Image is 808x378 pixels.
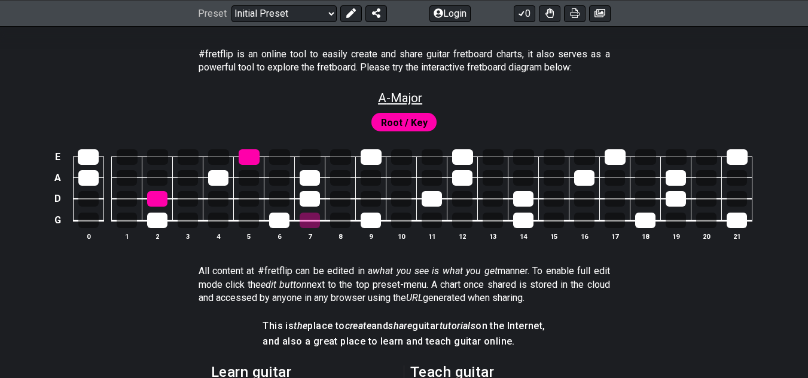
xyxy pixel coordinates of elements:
[203,231,234,242] th: 4
[378,91,422,105] span: A - Major
[264,231,295,242] th: 6
[447,231,478,242] th: 12
[365,5,387,21] button: Share Preset
[51,146,65,167] td: E
[373,265,498,276] em: what you see is what you get
[356,231,386,242] th: 9
[589,5,611,21] button: Create image
[263,335,545,348] h4: and also a great place to learn and teach guitar online.
[600,231,630,242] th: 17
[661,231,691,242] th: 19
[199,265,610,305] p: All content at #fretflip can be edited in a manner. To enable full edit mode click the next to th...
[564,5,586,21] button: Print
[440,320,476,331] em: tutorials
[345,320,371,331] em: create
[198,8,227,19] span: Preset
[514,5,535,21] button: 0
[51,188,65,210] td: D
[691,231,722,242] th: 20
[295,231,325,242] th: 7
[51,167,65,188] td: A
[569,231,600,242] th: 16
[722,231,752,242] th: 21
[325,231,356,242] th: 8
[478,231,508,242] th: 13
[539,231,569,242] th: 15
[508,231,539,242] th: 14
[406,292,423,303] em: URL
[199,48,610,75] p: #fretflip is an online tool to easily create and share guitar fretboard charts, it also serves as...
[340,5,362,21] button: Edit Preset
[388,320,412,331] em: share
[539,5,560,21] button: Toggle Dexterity for all fretkits
[294,320,307,331] em: the
[417,231,447,242] th: 11
[263,319,545,333] h4: This is place to and guitar on the Internet,
[142,231,173,242] th: 2
[386,231,417,242] th: 10
[112,231,142,242] th: 1
[429,5,471,21] button: Login
[261,279,307,290] em: edit button
[51,209,65,231] td: G
[231,5,337,21] select: Preset
[381,114,428,131] span: First enable full edit mode to edit
[173,231,203,242] th: 3
[234,231,264,242] th: 5
[630,231,661,242] th: 18
[73,231,103,242] th: 0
